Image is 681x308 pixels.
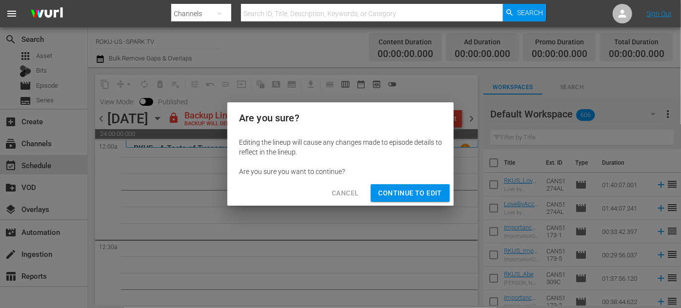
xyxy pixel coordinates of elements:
[6,8,18,19] span: menu
[239,137,442,157] div: Editing the lineup will cause any changes made to episode details to reflect in the lineup.
[371,184,450,202] button: Continue to Edit
[324,184,366,202] button: Cancel
[517,4,543,21] span: Search
[239,110,442,126] h2: Are you sure?
[646,10,672,18] a: Sign Out
[23,2,70,25] img: ans4CAIJ8jUAAAAAAAAAAAAAAAAAAAAAAAAgQb4GAAAAAAAAAAAAAAAAAAAAAAAAJMjXAAAAAAAAAAAAAAAAAAAAAAAAgAT5G...
[379,187,442,199] span: Continue to Edit
[332,187,359,199] span: Cancel
[239,167,442,176] div: Are you sure you want to continue?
